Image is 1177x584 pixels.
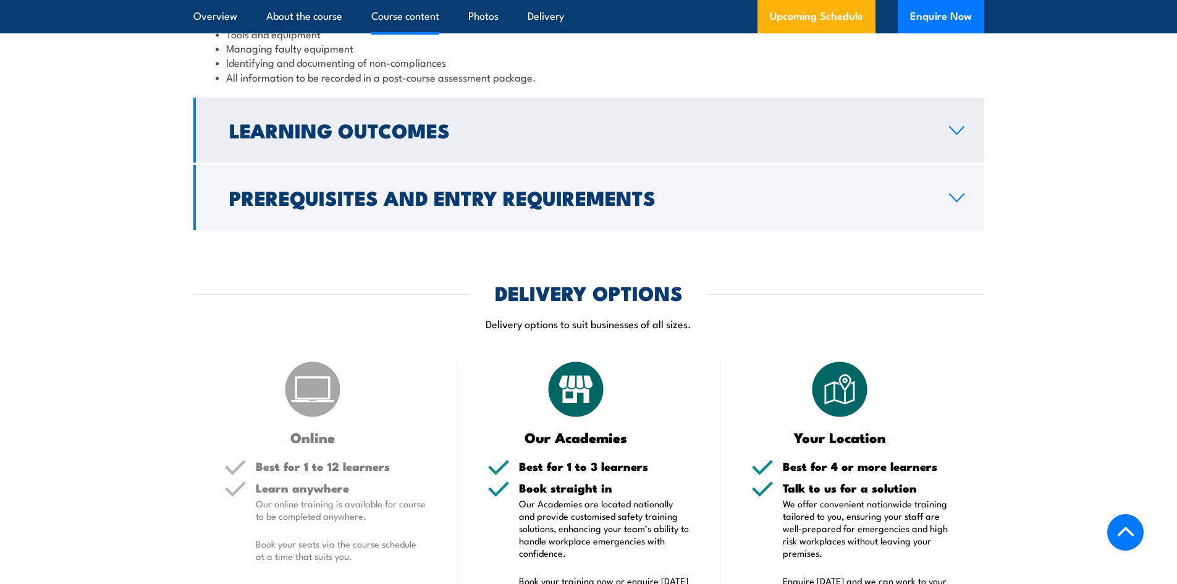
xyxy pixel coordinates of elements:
h2: DELIVERY OPTIONS [495,284,683,301]
a: Prerequisites and Entry Requirements [193,165,984,230]
li: Managing faulty equipment [216,41,962,55]
h3: Online [224,430,402,444]
p: Delivery options to suit businesses of all sizes. [193,316,984,331]
p: Book your seats via the course schedule at a time that suits you. [256,538,426,562]
h5: Best for 1 to 12 learners [256,460,426,472]
p: Our Academies are located nationally and provide customised safety training solutions, enhancing ... [519,497,690,559]
h5: Learn anywhere [256,482,426,494]
h2: Learning Outcomes [229,121,929,138]
li: Tools and equipment [216,27,962,41]
h5: Best for 4 or more learners [783,460,953,472]
h3: Our Academies [487,430,665,444]
li: All information to be recorded in a post-course assessment package. [216,70,962,84]
h3: Your Location [751,430,929,444]
h5: Best for 1 to 3 learners [519,460,690,472]
h2: Prerequisites and Entry Requirements [229,188,929,206]
p: Our online training is available for course to be completed anywhere. [256,497,426,522]
li: Identifying and documenting of non-compliances [216,55,962,69]
p: We offer convenient nationwide training tailored to you, ensuring your staff are well-prepared fo... [783,497,953,559]
h5: Book straight in [519,482,690,494]
a: Learning Outcomes [193,98,984,163]
h5: Talk to us for a solution [783,482,953,494]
